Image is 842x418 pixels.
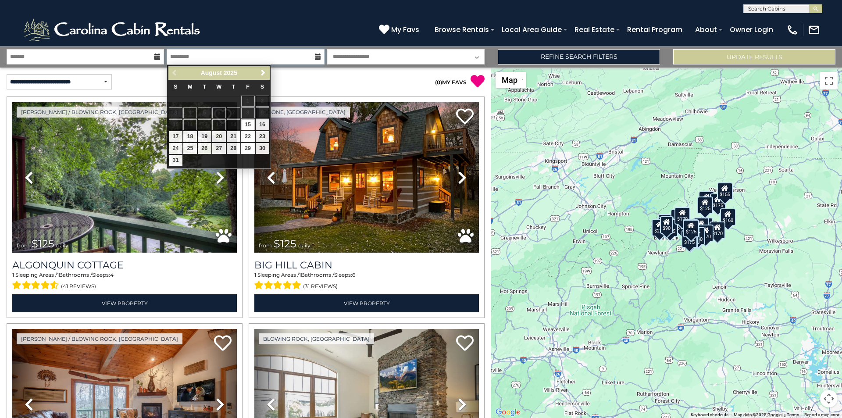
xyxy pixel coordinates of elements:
button: Map camera controls [820,390,838,407]
div: $125 [697,196,713,214]
a: Owner Login [725,22,778,37]
span: (41 reviews) [61,281,96,292]
span: daily [298,242,310,249]
img: thumbnail_163264183.jpeg [12,102,237,253]
a: 22 [241,131,255,142]
a: (0)MY FAVS [435,79,467,86]
span: 2025 [224,69,237,76]
a: View Property [254,294,479,312]
a: Local Area Guide [497,22,566,37]
a: Refine Search Filters [498,49,660,64]
a: Add to favorites [456,107,474,126]
span: Tuesday [203,84,207,90]
span: Thursday [232,84,235,90]
a: My Favs [379,24,421,36]
a: Algonquin Cottage [12,259,237,271]
img: phone-regular-white.png [786,24,799,36]
div: $170 [693,218,709,235]
a: Add to favorites [456,334,474,353]
span: Map data ©2025 Google [734,412,781,417]
a: Real Estate [570,22,619,37]
a: Next [257,68,268,79]
span: $125 [32,237,54,250]
span: from [17,242,30,249]
img: White-1-2.png [22,17,204,43]
button: Change map style [496,72,526,88]
span: Map [502,75,517,85]
a: 18 [183,131,197,142]
a: 29 [241,143,255,154]
button: Update Results [673,49,835,64]
span: Next [260,69,267,76]
a: 24 [169,143,182,154]
div: $125 [683,220,699,237]
a: Rental Program [623,22,687,37]
div: $170 [699,191,714,209]
div: $170 [674,207,690,225]
img: mail-regular-white.png [808,24,820,36]
span: Saturday [260,84,264,90]
a: 30 [256,143,269,154]
img: thumbnail_163280488.jpeg [254,102,479,253]
span: 1 [254,272,256,278]
a: Blowing Rock, [GEOGRAPHIC_DATA] [259,333,374,344]
a: 27 [212,143,226,154]
span: daily [56,242,68,249]
a: 23 [256,131,269,142]
span: August [201,69,222,76]
div: Sleeping Areas / Bathrooms / Sleeps: [254,271,479,292]
span: Wednesday [216,84,221,90]
a: [PERSON_NAME] / Blowing Rock, [GEOGRAPHIC_DATA] [17,107,182,118]
div: $155 [682,230,698,248]
a: 15 [241,119,255,130]
span: Monday [188,84,193,90]
span: 0 [437,79,440,86]
a: 26 [198,143,211,154]
span: Friday [246,84,250,90]
span: $125 [274,237,296,250]
a: 25 [183,143,197,154]
span: from [259,242,272,249]
a: 31 [169,155,182,166]
a: 19 [198,131,211,142]
button: Keyboard shortcuts [691,412,728,418]
div: $215 [652,218,667,236]
div: $125 [662,219,678,237]
span: ( ) [435,79,442,86]
a: Browse Rentals [430,22,493,37]
span: My Favs [391,24,419,35]
a: Terms [787,412,799,417]
a: Report a map error [804,412,839,417]
a: 16 [256,119,269,130]
div: $85 [658,214,671,231]
div: $90 [660,216,673,233]
a: Open this area in Google Maps (opens a new window) [493,407,522,418]
div: $175 [681,230,697,247]
div: $175 [710,193,726,211]
span: 1 [12,272,14,278]
span: Sunday [174,84,177,90]
a: 21 [227,131,240,142]
a: About [691,22,721,37]
a: Big Hill Cabin [254,259,479,271]
span: 1 [57,272,59,278]
div: $140 [683,219,699,237]
a: 17 [169,131,182,142]
div: $160 [720,208,736,226]
a: 28 [227,143,240,154]
a: Boone, [GEOGRAPHIC_DATA] [259,107,350,118]
div: $170 [698,225,714,242]
div: Sleeping Areas / Bathrooms / Sleeps: [12,271,237,292]
img: Google [493,407,522,418]
button: Toggle fullscreen view [820,72,838,89]
a: View Property [12,294,237,312]
span: 4 [110,272,114,278]
a: [PERSON_NAME] / Blowing Rock, [GEOGRAPHIC_DATA] [17,333,182,344]
div: $170 [710,221,725,239]
span: 6 [352,272,355,278]
a: 20 [212,131,226,142]
div: $155 [717,182,733,200]
a: Add to favorites [214,334,232,353]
